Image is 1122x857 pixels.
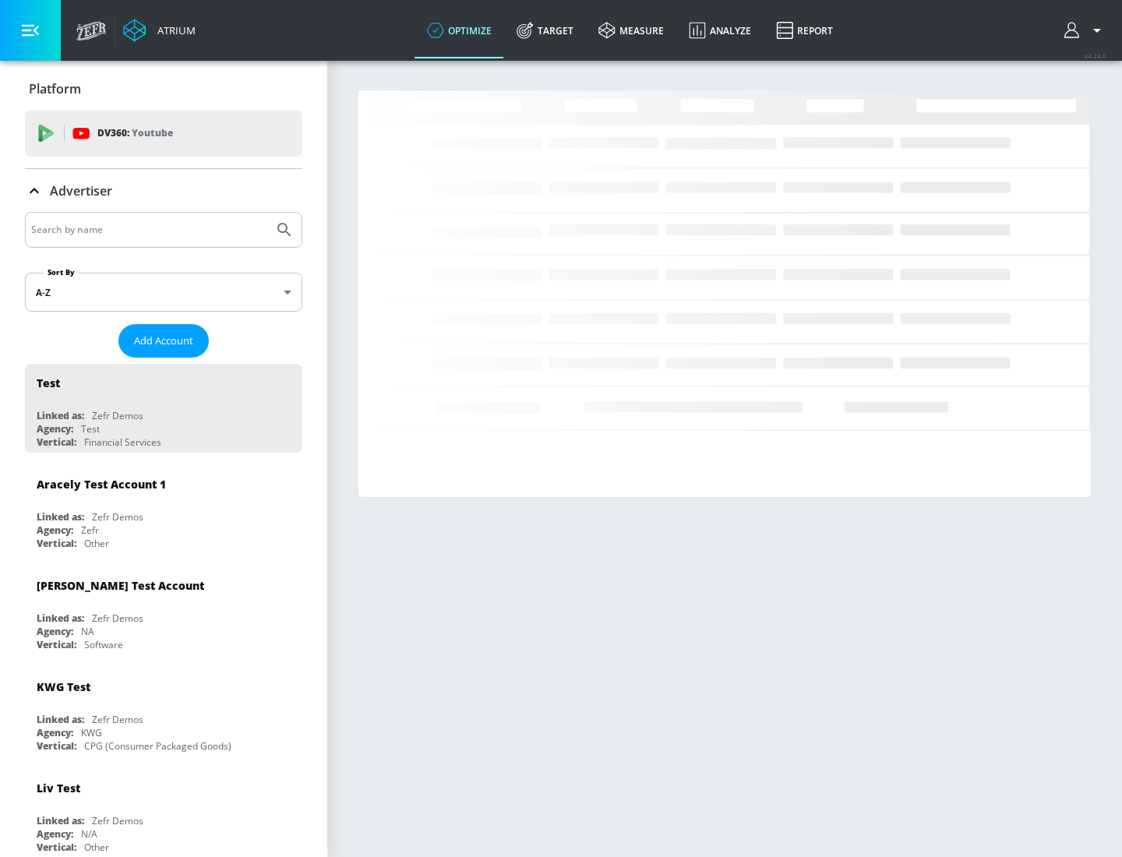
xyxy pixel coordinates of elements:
[37,625,73,638] div: Agency:
[29,80,81,97] p: Platform
[37,679,90,694] div: KWG Test
[37,781,80,795] div: Liv Test
[25,364,302,453] div: TestLinked as:Zefr DemosAgency:TestVertical:Financial Services
[37,477,166,492] div: Aracely Test Account 1
[25,668,302,756] div: KWG TestLinked as:Zefr DemosAgency:KWGVertical:CPG (Consumer Packaged Goods)
[37,409,84,422] div: Linked as:
[31,220,267,240] input: Search by name
[92,510,143,524] div: Zefr Demos
[134,332,193,350] span: Add Account
[84,436,161,449] div: Financial Services
[25,273,302,312] div: A-Z
[151,23,196,37] div: Atrium
[37,537,76,550] div: Vertical:
[37,638,76,651] div: Vertical:
[37,726,73,739] div: Agency:
[415,2,504,58] a: optimize
[25,67,302,111] div: Platform
[25,169,302,213] div: Advertiser
[97,125,173,142] p: DV360:
[37,713,84,726] div: Linked as:
[1085,51,1106,60] span: v 4.24.0
[50,182,112,199] p: Advertiser
[84,537,109,550] div: Other
[37,841,76,854] div: Vertical:
[25,566,302,655] div: [PERSON_NAME] Test AccountLinked as:Zefr DemosAgency:NAVertical:Software
[118,324,209,358] button: Add Account
[81,827,97,841] div: N/A
[37,814,84,827] div: Linked as:
[84,841,109,854] div: Other
[37,524,73,537] div: Agency:
[84,638,123,651] div: Software
[37,578,204,593] div: [PERSON_NAME] Test Account
[81,726,102,739] div: KWG
[132,125,173,141] p: Youtube
[25,465,302,554] div: Aracely Test Account 1Linked as:Zefr DemosAgency:ZefrVertical:Other
[586,2,676,58] a: measure
[92,814,143,827] div: Zefr Demos
[81,422,100,436] div: Test
[81,524,99,537] div: Zefr
[37,436,76,449] div: Vertical:
[92,713,143,726] div: Zefr Demos
[44,267,78,277] label: Sort By
[676,2,764,58] a: Analyze
[92,409,143,422] div: Zefr Demos
[37,422,73,436] div: Agency:
[92,612,143,625] div: Zefr Demos
[123,19,196,42] a: Atrium
[25,110,302,157] div: DV360: Youtube
[37,612,84,625] div: Linked as:
[37,376,60,390] div: Test
[764,2,845,58] a: Report
[84,739,231,753] div: CPG (Consumer Packaged Goods)
[37,739,76,753] div: Vertical:
[81,625,94,638] div: NA
[37,827,73,841] div: Agency:
[504,2,586,58] a: Target
[37,510,84,524] div: Linked as:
